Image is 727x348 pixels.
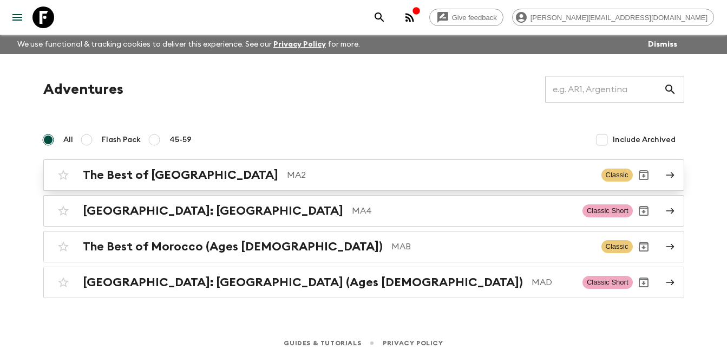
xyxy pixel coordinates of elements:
[633,164,654,186] button: Archive
[6,7,28,28] button: menu
[512,9,714,26] div: [PERSON_NAME][EMAIL_ADDRESS][DOMAIN_NAME]
[532,276,574,289] p: MAD
[582,276,633,289] span: Classic Short
[43,267,684,298] a: [GEOGRAPHIC_DATA]: [GEOGRAPHIC_DATA] (Ages [DEMOGRAPHIC_DATA])MADClassic ShortArchive
[83,204,343,218] h2: [GEOGRAPHIC_DATA]: [GEOGRAPHIC_DATA]
[43,79,123,100] h1: Adventures
[545,74,664,105] input: e.g. AR1, Argentina
[169,134,192,145] span: 45-59
[633,272,654,293] button: Archive
[83,168,278,182] h2: The Best of [GEOGRAPHIC_DATA]
[601,169,633,182] span: Classic
[391,240,593,253] p: MAB
[429,9,503,26] a: Give feedback
[43,231,684,262] a: The Best of Morocco (Ages [DEMOGRAPHIC_DATA])MABClassicArchive
[63,134,73,145] span: All
[13,35,364,54] p: We use functional & tracking cookies to deliver this experience. See our for more.
[102,134,141,145] span: Flash Pack
[83,275,523,289] h2: [GEOGRAPHIC_DATA]: [GEOGRAPHIC_DATA] (Ages [DEMOGRAPHIC_DATA])
[352,204,574,217] p: MA4
[613,134,676,145] span: Include Archived
[582,204,633,217] span: Classic Short
[446,14,503,22] span: Give feedback
[525,14,713,22] span: [PERSON_NAME][EMAIL_ADDRESS][DOMAIN_NAME]
[633,236,654,257] button: Archive
[43,195,684,227] a: [GEOGRAPHIC_DATA]: [GEOGRAPHIC_DATA]MA4Classic ShortArchive
[633,200,654,222] button: Archive
[273,41,326,48] a: Privacy Policy
[369,7,390,28] button: search adventures
[287,169,593,182] p: MA2
[43,159,684,191] a: The Best of [GEOGRAPHIC_DATA]MA2ClassicArchive
[645,37,680,52] button: Dismiss
[601,240,633,253] span: Classic
[83,240,383,254] h2: The Best of Morocco (Ages [DEMOGRAPHIC_DATA])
